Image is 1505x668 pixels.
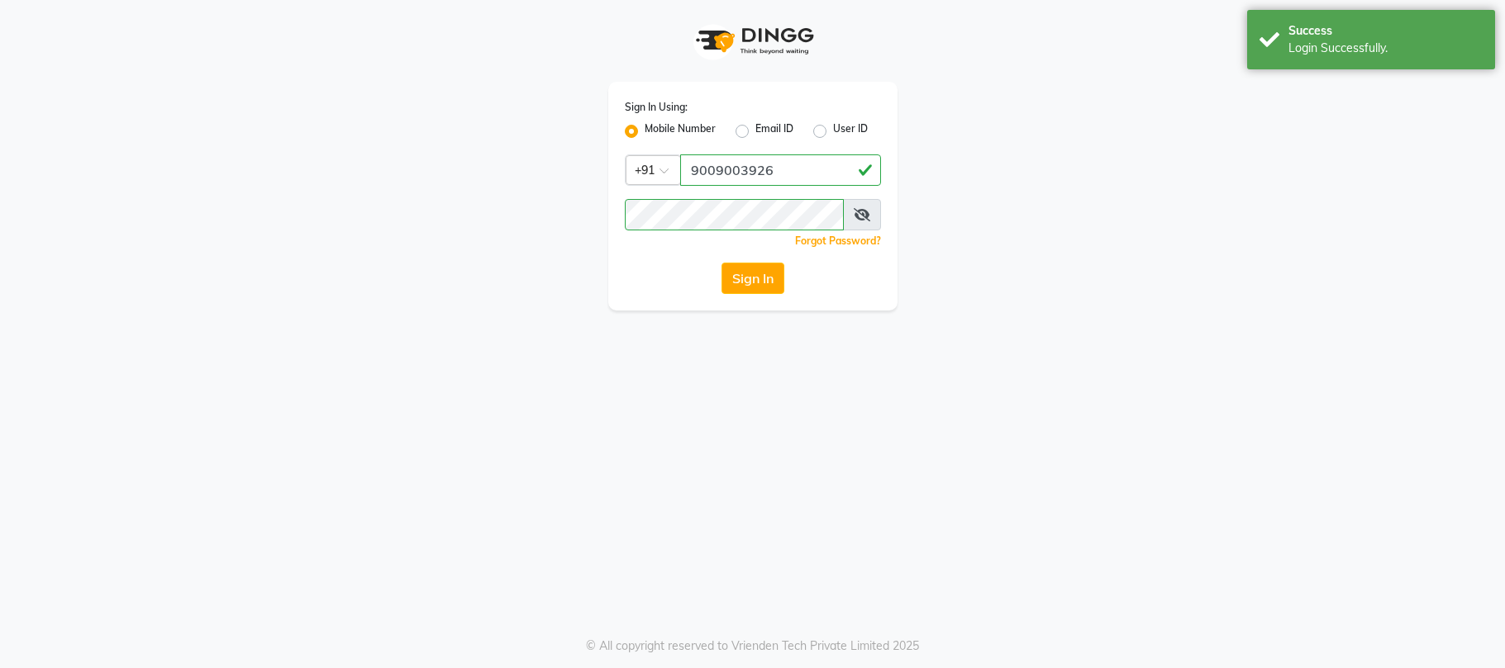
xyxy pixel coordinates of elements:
input: Username [625,199,844,230]
button: Sign In [722,263,784,294]
a: Forgot Password? [795,235,881,247]
label: Email ID [755,121,793,141]
input: Username [680,154,881,186]
label: User ID [833,121,868,141]
div: Login Successfully. [1288,40,1483,57]
img: logo1.svg [687,17,819,65]
div: Success [1288,22,1483,40]
label: Sign In Using: [625,100,688,115]
label: Mobile Number [645,121,716,141]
